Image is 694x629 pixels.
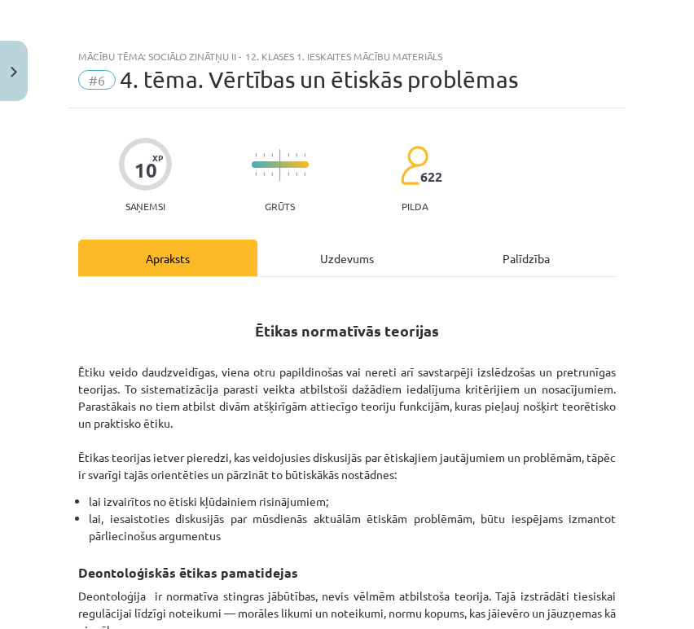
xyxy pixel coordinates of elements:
p: Ētiku veido daudzveidīgas, viena otru papildinošas vai nereti arī savstarpēji izslēdzošas un pret... [78,363,616,483]
p: Grūts [265,200,295,212]
li: lai, iesaistoties diskusijās par mūsdienās aktuālām ētiskām problēmām, būtu iespējams izmantot pā... [89,510,616,544]
img: icon-short-line-57e1e144782c952c97e751825c79c345078a6d821885a25fce030b3d8c18986b.svg [288,153,289,157]
img: icon-close-lesson-0947bae3869378f0d4975bcd49f059093ad1ed9edebbc8119c70593378902aed.svg [11,67,17,77]
img: icon-long-line-d9ea69661e0d244f92f715978eff75569469978d946b2353a9bb055b3ed8787d.svg [279,149,281,181]
img: icon-short-line-57e1e144782c952c97e751825c79c345078a6d821885a25fce030b3d8c18986b.svg [271,153,273,157]
strong: Ētikas normatīvās teorijas [255,321,439,340]
strong: Deontoloģiskās ētikas pamatidejas [78,564,298,581]
div: 10 [134,159,157,182]
p: pilda [402,200,428,212]
img: icon-short-line-57e1e144782c952c97e751825c79c345078a6d821885a25fce030b3d8c18986b.svg [304,172,305,176]
span: XP [152,153,163,162]
div: Apraksts [78,240,257,276]
span: 4. tēma. Vērtības un ētiskās problēmas [120,66,518,93]
img: icon-short-line-57e1e144782c952c97e751825c79c345078a6d821885a25fce030b3d8c18986b.svg [255,172,257,176]
div: Palīdzība [437,240,616,276]
img: icon-short-line-57e1e144782c952c97e751825c79c345078a6d821885a25fce030b3d8c18986b.svg [296,172,297,176]
img: icon-short-line-57e1e144782c952c97e751825c79c345078a6d821885a25fce030b3d8c18986b.svg [296,153,297,157]
img: icon-short-line-57e1e144782c952c97e751825c79c345078a6d821885a25fce030b3d8c18986b.svg [271,172,273,176]
img: students-c634bb4e5e11cddfef0936a35e636f08e4e9abd3cc4e673bd6f9a4125e45ecb1.svg [400,145,428,186]
img: icon-short-line-57e1e144782c952c97e751825c79c345078a6d821885a25fce030b3d8c18986b.svg [263,172,265,176]
img: icon-short-line-57e1e144782c952c97e751825c79c345078a6d821885a25fce030b3d8c18986b.svg [263,153,265,157]
p: Saņemsi [119,200,172,212]
img: icon-short-line-57e1e144782c952c97e751825c79c345078a6d821885a25fce030b3d8c18986b.svg [255,153,257,157]
div: Mācību tēma: Sociālo zinātņu ii - 12. klases 1. ieskaites mācību materiāls [78,51,616,62]
img: icon-short-line-57e1e144782c952c97e751825c79c345078a6d821885a25fce030b3d8c18986b.svg [304,153,305,157]
div: Uzdevums [257,240,437,276]
span: 622 [420,169,442,184]
img: icon-short-line-57e1e144782c952c97e751825c79c345078a6d821885a25fce030b3d8c18986b.svg [288,172,289,176]
li: lai izvairītos no ētiski kļūdainiem risinājumiem; [89,493,616,510]
span: #6 [78,70,116,90]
